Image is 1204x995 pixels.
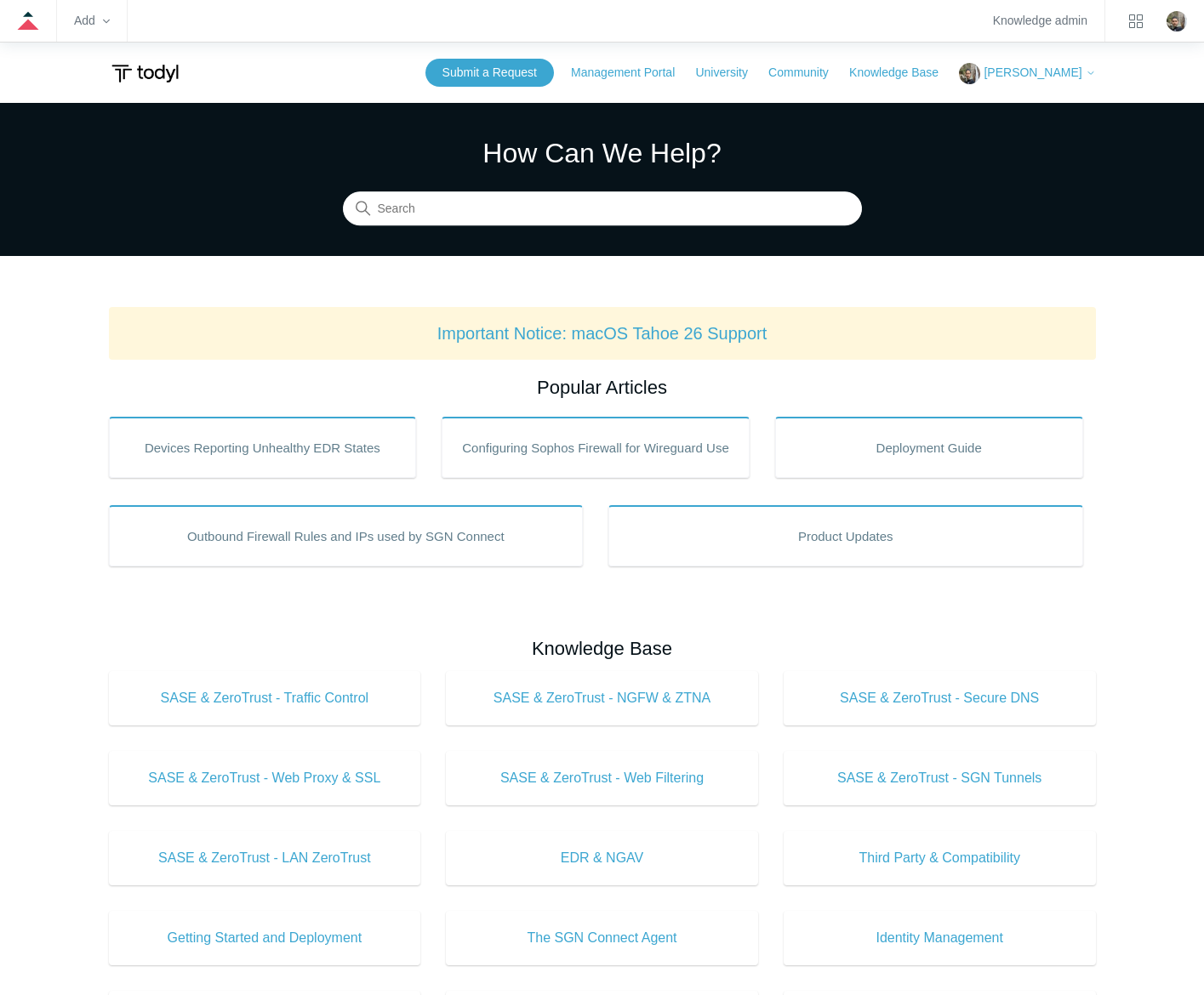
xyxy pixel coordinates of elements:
[993,16,1087,26] a: Knowledge admin
[809,928,1070,948] span: Identity Management
[1167,11,1187,31] img: user avatar
[109,373,1096,401] h2: Popular Articles
[775,417,1083,478] a: Deployment Guide
[446,911,758,965] a: The SGN Connect Agent
[425,59,554,87] a: Submit a Request
[109,911,421,965] a: Getting Started and Deployment
[571,64,692,82] a: Management Portal
[134,928,396,948] span: Getting Started and Deployment
[984,65,1081,79] span: [PERSON_NAME]
[109,831,421,885] a: SASE & ZeroTrust - LAN ZeroTrust
[446,751,758,805] a: SASE & ZeroTrust - Web Filtering
[109,671,421,725] a: SASE & ZeroTrust - Traffic Control
[471,848,733,868] span: EDR & NGAV
[959,63,1095,84] button: [PERSON_NAME]
[784,911,1096,965] a: Identity Management
[784,751,1096,805] a: SASE & ZeroTrust - SGN Tunnels
[1167,11,1187,31] zd-hc-trigger: Click your profile icon to open the profile menu
[109,751,421,805] a: SASE & ZeroTrust - Web Proxy & SSL
[608,505,1083,566] a: Product Updates
[109,58,181,89] img: Todyl Support Center Help Center home page
[343,133,862,173] h1: How Can We Help?
[471,768,733,788] span: SASE & ZeroTrust - Web Filtering
[695,64,764,82] a: University
[437,324,767,343] a: Important Notice: macOS Tahoe 26 Support
[134,768,396,788] span: SASE & ZeroTrust - Web Proxy & SSL
[471,688,733,708] span: SASE & ZeroTrust - NGFW & ZTNA
[109,417,417,478] a: Devices Reporting Unhealthy EDR States
[109,505,584,566] a: Outbound Firewall Rules and IPs used by SGN Connect
[471,928,733,948] span: The SGN Connect Agent
[134,848,396,868] span: SASE & ZeroTrust - LAN ZeroTrust
[809,768,1070,788] span: SASE & ZeroTrust - SGN Tunnels
[809,848,1070,868] span: Third Party & Compatibility
[768,64,846,82] a: Community
[809,688,1070,708] span: SASE & ZeroTrust - Secure DNS
[109,634,1096,662] h2: Knowledge Base
[343,192,862,226] input: Search
[446,671,758,725] a: SASE & ZeroTrust - NGFW & ZTNA
[442,417,750,478] a: Configuring Sophos Firewall for Wireguard Use
[446,831,758,885] a: EDR & NGAV
[784,831,1096,885] a: Third Party & Compatibility
[784,671,1096,725] a: SASE & ZeroTrust - Secure DNS
[134,688,396,708] span: SASE & ZeroTrust - Traffic Control
[74,16,110,26] zd-hc-trigger: Add
[849,64,956,82] a: Knowledge Base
